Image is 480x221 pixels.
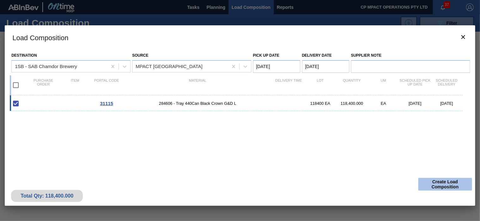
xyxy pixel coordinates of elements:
div: UM [368,79,399,92]
div: [DATE] [431,101,463,106]
button: Create Load Composition [418,178,472,191]
div: [DATE] [399,101,431,106]
label: Pick up Date [253,53,280,58]
span: 31115 [100,101,113,106]
div: Scheduled Delivery [431,79,463,92]
div: Purchase order [28,79,59,92]
input: mm/dd/yyyy [302,60,349,73]
div: Scheduled Pick up Date [399,79,431,92]
input: mm/dd/yyyy [253,60,300,73]
div: EA [368,101,399,106]
div: Lot [305,79,336,92]
div: 1SB - SAB Chamdor Brewery [15,64,77,69]
div: Material [122,79,273,92]
div: 118400 EA [305,101,336,106]
span: 284606 - Tray 440Can Black Crown G&D L [122,101,273,106]
div: 118,400.000 [336,101,368,106]
label: Destination [11,53,37,58]
div: MPACT [GEOGRAPHIC_DATA] [136,64,202,69]
div: Delivery Time [273,79,305,92]
label: Delivery Date [302,53,332,58]
div: Go to Order [91,101,122,106]
label: Supplier Note [351,51,470,60]
div: Item [59,79,91,92]
div: Portal code [91,79,122,92]
h3: Load Composition [5,25,475,49]
div: Total Qty: 118,400.000 [16,193,78,199]
div: Quantity [336,79,368,92]
label: Source [132,53,148,58]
